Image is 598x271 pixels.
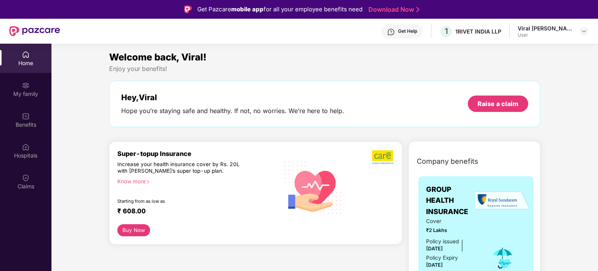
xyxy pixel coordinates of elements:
div: Hope you’re staying safe and healthy. If not, no worries. We’re here to help. [121,107,344,115]
div: Get Pazcare for all your employee benefits need [197,5,363,14]
img: svg+xml;base64,PHN2ZyBpZD0iRHJvcGRvd24tMzJ4MzIiIHhtbG5zPSJodHRwOi8vd3d3LnczLm9yZy8yMDAwL3N2ZyIgd2... [581,28,587,34]
img: Stroke [416,5,419,14]
a: Download Now [368,5,417,14]
img: svg+xml;base64,PHN2ZyBpZD0iSG9tZSIgeG1sbnM9Imh0dHA6Ly93d3cudzMub3JnLzIwMDAvc3ZnIiB3aWR0aD0iMjAiIG... [22,51,30,58]
img: svg+xml;base64,PHN2ZyBpZD0iQ2xhaW0iIHhtbG5zPSJodHRwOi8vd3d3LnczLm9yZy8yMDAwL3N2ZyIgd2lkdGg9IjIwIi... [22,174,30,182]
div: Super-topup Insurance [117,150,279,158]
div: Know more [117,178,274,184]
div: Hey, Viral [121,93,344,102]
div: Viral [PERSON_NAME] [518,25,572,32]
div: Raise a claim [478,99,518,108]
span: Cover [426,217,479,225]
img: svg+xml;base64,PHN2ZyBpZD0iQmVuZWZpdHMiIHhtbG5zPSJodHRwOi8vd3d3LnczLm9yZy8yMDAwL3N2ZyIgd2lkdGg9Ij... [22,112,30,120]
strong: mobile app [231,5,264,13]
span: Welcome back, Viral! [109,51,207,63]
img: insurerLogo [475,191,530,210]
span: [DATE] [426,246,443,252]
div: 1RIVET INDIA LLP [455,28,501,35]
div: Starting from as low as [117,198,246,204]
img: svg+xml;base64,PHN2ZyBpZD0iSGVscC0zMngzMiIgeG1sbnM9Imh0dHA6Ly93d3cudzMub3JnLzIwMDAvc3ZnIiB3aWR0aD... [387,28,395,36]
div: User [518,32,572,38]
img: icon [490,245,515,271]
div: ₹ 608.00 [117,207,271,216]
img: b5dec4f62d2307b9de63beb79f102df3.png [372,150,394,165]
div: Get Help [398,28,417,34]
img: svg+xml;base64,PHN2ZyB3aWR0aD0iMjAiIGhlaWdodD0iMjAiIHZpZXdCb3g9IjAgMCAyMCAyMCIgZmlsbD0ibm9uZSIgeG... [22,81,30,89]
img: New Pazcare Logo [9,26,60,36]
div: Enjoy your benefits! [109,65,541,73]
div: Policy Expiry [426,254,458,262]
div: Policy issued [426,237,459,246]
span: GROUP HEALTH INSURANCE [426,184,479,217]
span: Company benefits [417,156,478,167]
span: 1 [445,27,448,36]
img: Logo [184,5,192,13]
img: svg+xml;base64,PHN2ZyBpZD0iSG9zcGl0YWxzIiB4bWxucz0iaHR0cDovL3d3dy53My5vcmcvMjAwMC9zdmciIHdpZHRoPS... [22,143,30,151]
span: ₹2 Lakhs [426,227,479,234]
button: Buy Now [117,224,150,236]
span: [DATE] [426,262,443,268]
img: svg+xml;base64,PHN2ZyB4bWxucz0iaHR0cDovL3d3dy53My5vcmcvMjAwMC9zdmciIHhtbG5zOnhsaW5rPSJodHRwOi8vd3... [279,152,348,222]
span: right [146,180,150,184]
div: Increase your health insurance cover by Rs. 20L with [PERSON_NAME]’s super top-up plan. [117,161,245,175]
